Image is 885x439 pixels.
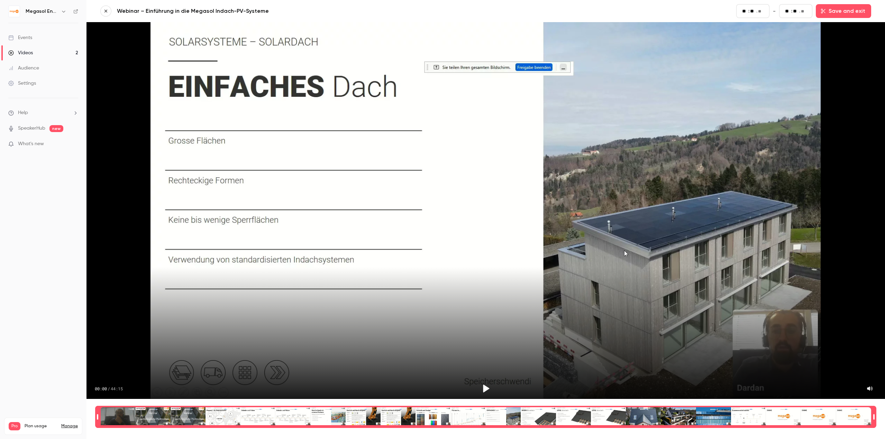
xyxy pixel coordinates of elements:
[791,8,792,15] span: :
[477,380,494,397] button: Play
[773,7,776,15] span: -
[736,4,769,18] fieldset: 00:00.00
[18,109,28,116] span: Help
[742,7,748,15] input: minutes
[100,407,871,427] div: Time range selector
[8,109,78,116] li: help-dropdown-opener
[8,34,32,41] div: Events
[86,22,885,399] section: Video player
[111,386,123,391] span: 44:15
[26,8,58,15] h6: Megasol Energie AG
[18,125,45,132] a: SpeakerHub
[8,80,36,87] div: Settings
[9,422,20,430] span: Pro
[8,49,33,56] div: Videos
[872,407,876,427] div: Time range seconds end time
[793,7,799,15] input: seconds
[758,8,764,15] input: milliseconds
[785,7,791,15] input: minutes
[750,7,756,15] input: seconds
[95,407,100,427] div: Time range seconds start time
[49,125,63,132] span: new
[95,386,107,391] span: 00:00
[108,386,110,391] span: /
[779,4,812,18] fieldset: 44:15.70
[799,8,800,15] span: .
[25,423,57,429] span: Plan usage
[863,382,877,395] button: Mute
[9,6,20,17] img: Megasol Energie AG
[70,141,78,147] iframe: Noticeable Trigger
[8,65,39,72] div: Audience
[61,423,78,429] a: Manage
[748,8,749,15] span: :
[816,4,871,18] button: Save and exit
[18,140,44,148] span: What's new
[801,8,806,15] input: milliseconds
[117,7,283,15] a: Webinar – Einführung in die Megasol Indach-PV-Systeme
[95,386,123,391] div: 00:00
[756,8,757,15] span: .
